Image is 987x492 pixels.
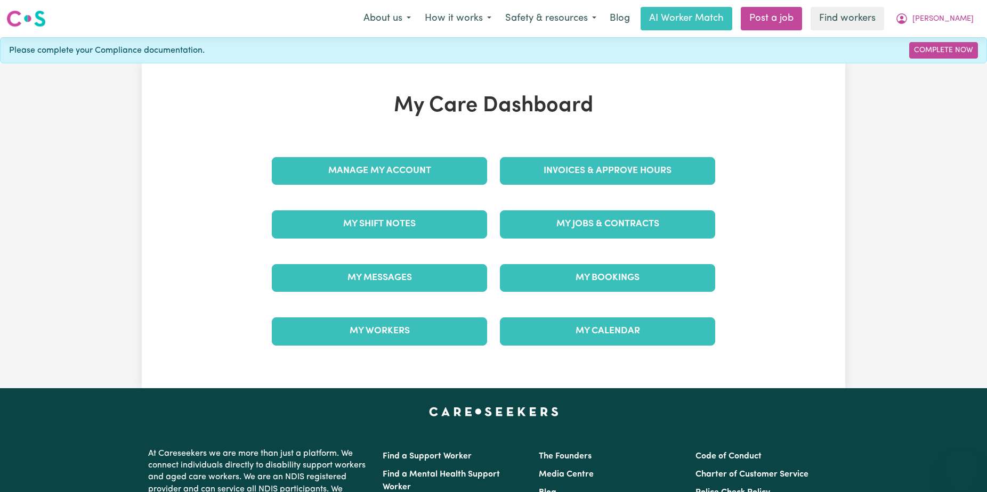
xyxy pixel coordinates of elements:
[695,452,762,461] a: Code of Conduct
[9,44,205,57] span: Please complete your Compliance documentation.
[539,470,594,479] a: Media Centre
[272,210,487,238] a: My Shift Notes
[909,42,978,59] a: Complete Now
[272,317,487,345] a: My Workers
[272,264,487,292] a: My Messages
[498,7,603,30] button: Safety & resources
[912,13,974,25] span: [PERSON_NAME]
[429,407,559,416] a: Careseekers home page
[500,264,715,292] a: My Bookings
[741,7,802,30] a: Post a job
[357,7,418,30] button: About us
[418,7,498,30] button: How it works
[383,452,472,461] a: Find a Support Worker
[6,6,46,31] a: Careseekers logo
[603,7,636,30] a: Blog
[888,7,981,30] button: My Account
[641,7,732,30] a: AI Worker Match
[695,470,808,479] a: Charter of Customer Service
[500,157,715,185] a: Invoices & Approve Hours
[500,210,715,238] a: My Jobs & Contracts
[539,452,592,461] a: The Founders
[811,7,884,30] a: Find workers
[265,93,722,119] h1: My Care Dashboard
[272,157,487,185] a: Manage My Account
[944,449,978,483] iframe: Button to launch messaging window
[6,9,46,28] img: Careseekers logo
[383,470,500,491] a: Find a Mental Health Support Worker
[500,317,715,345] a: My Calendar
